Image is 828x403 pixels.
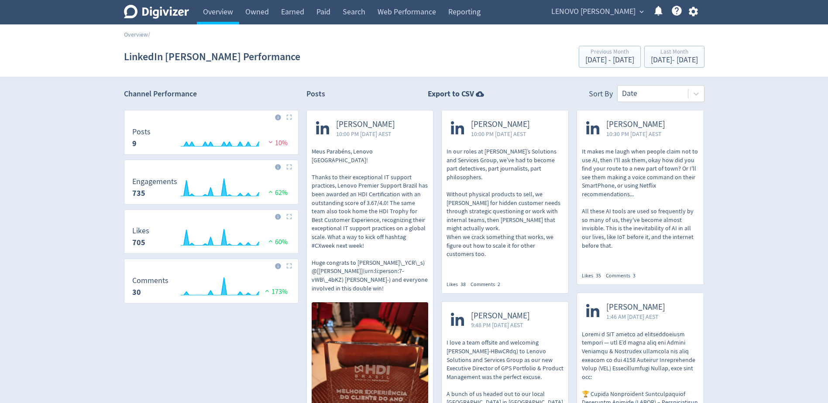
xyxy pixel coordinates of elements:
button: Previous Month[DATE] - [DATE] [579,46,641,68]
span: 9:48 PM [DATE] AEST [471,321,530,329]
div: Last Month [651,49,698,56]
button: LENOVO [PERSON_NAME] [548,5,646,19]
p: Meus Parabéns, Lenovo [GEOGRAPHIC_DATA]! Thanks to their exceptional IT support practices, ​Lenov... [312,147,429,293]
a: [PERSON_NAME]10:30 PM [DATE] AESTIt makes me laugh when people claim not to use AI, then I'll ask... [577,110,704,265]
dt: Engagements [132,177,177,187]
img: negative-performance.svg [266,139,275,145]
strong: 705 [132,237,145,248]
span: 10:00 PM [DATE] AEST [471,130,530,138]
div: Likes [447,281,471,288]
img: positive-performance.svg [266,238,275,244]
span: 10:30 PM [DATE] AEST [606,130,665,138]
h1: LinkedIn [PERSON_NAME] Performance [124,43,300,71]
span: 10% [266,139,288,147]
span: [PERSON_NAME] [336,120,395,130]
span: 62% [266,188,288,197]
dt: Comments [132,276,168,286]
a: [PERSON_NAME]10:00 PM [DATE] AESTIn our roles at [PERSON_NAME]’s Solutions and Services Group, we... [442,110,568,274]
span: 35 [596,272,601,279]
div: Sort By [589,89,613,102]
img: Placeholder [286,164,292,170]
span: LENOVO [PERSON_NAME] [551,5,636,19]
svg: Likes 705 [128,227,295,250]
strong: Export to CSV [428,89,474,99]
h2: Channel Performance [124,89,299,99]
span: [PERSON_NAME] [471,120,530,130]
a: Overview [124,31,148,38]
span: 2 [498,281,500,288]
div: [DATE] - [DATE] [585,56,634,64]
p: In our roles at [PERSON_NAME]’s Solutions and Services Group, we’ve had to become part detectives... [447,147,563,259]
h2: Posts [306,89,325,102]
div: Comments [471,281,505,288]
button: Last Month[DATE]- [DATE] [644,46,704,68]
svg: Posts 9 [128,128,295,151]
svg: Engagements 735 [128,178,295,201]
dt: Likes [132,226,149,236]
img: Placeholder [286,114,292,120]
div: Comments [606,272,640,280]
img: Placeholder [286,214,292,219]
span: [PERSON_NAME] [471,311,530,321]
strong: 735 [132,188,145,198]
div: Likes [582,272,606,280]
strong: 9 [132,138,137,149]
span: [PERSON_NAME] [606,302,665,312]
span: expand_more [638,8,646,16]
div: [DATE] - [DATE] [651,56,698,64]
img: Placeholder [286,263,292,269]
svg: Comments 30 [128,277,295,300]
span: / [148,31,150,38]
img: positive-performance.svg [263,287,271,294]
strong: 30 [132,287,141,297]
div: Previous Month [585,49,634,56]
span: 60% [266,238,288,246]
p: It makes me laugh when people claim not to use AI, then I'll ask them, okay how did you find your... [582,147,699,250]
dt: Posts [132,127,151,137]
span: 1:46 AM [DATE] AEST [606,312,665,321]
span: 38 [460,281,466,288]
span: [PERSON_NAME] [606,120,665,130]
img: positive-performance.svg [266,188,275,195]
span: 173% [263,287,288,296]
span: 10:00 PM [DATE] AEST [336,130,395,138]
span: 3 [633,272,636,279]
